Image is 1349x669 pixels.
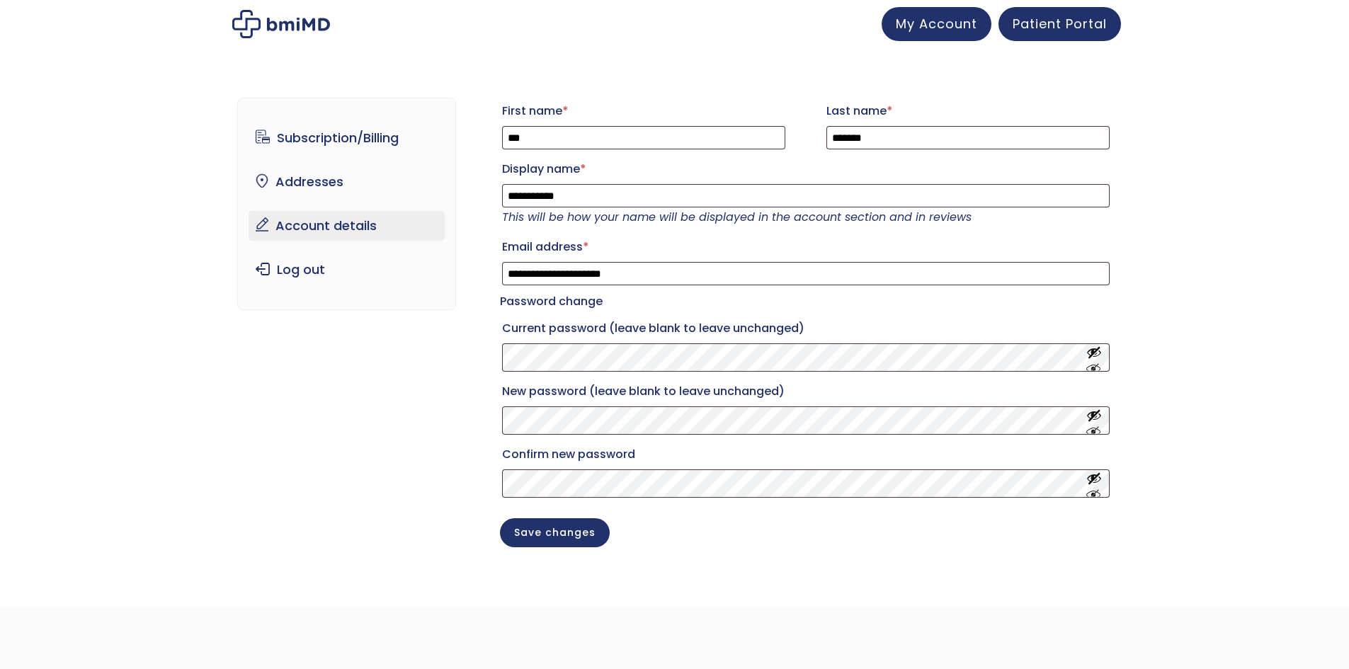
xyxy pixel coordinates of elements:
[896,15,977,33] span: My Account
[249,123,445,153] a: Subscription/Billing
[232,10,330,38] img: My account
[500,292,603,311] legend: Password change
[249,211,445,241] a: Account details
[502,236,1110,258] label: Email address
[502,380,1110,403] label: New password (leave blank to leave unchanged)
[249,167,445,197] a: Addresses
[502,443,1110,466] label: Confirm new password
[502,158,1110,181] label: Display name
[249,255,445,285] a: Log out
[1086,345,1102,371] button: Show password
[1086,471,1102,497] button: Show password
[237,98,456,310] nav: Account pages
[998,7,1121,41] a: Patient Portal
[1013,15,1107,33] span: Patient Portal
[882,7,991,41] a: My Account
[1086,408,1102,434] button: Show password
[826,100,1110,122] label: Last name
[502,317,1110,340] label: Current password (leave blank to leave unchanged)
[502,100,785,122] label: First name
[500,518,610,547] button: Save changes
[502,209,972,225] em: This will be how your name will be displayed in the account section and in reviews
